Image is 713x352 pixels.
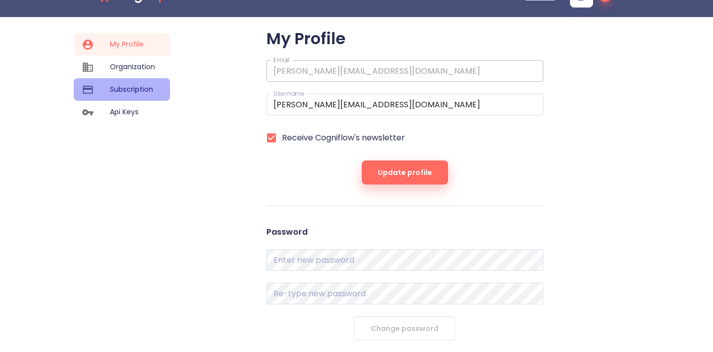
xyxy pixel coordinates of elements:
[110,62,155,72] span: Organization
[362,160,448,185] button: Update profile
[74,101,170,123] a: Api Keys
[110,107,155,117] span: Api Keys
[74,33,170,56] a: My Profile
[266,29,543,48] h2: My Profile
[110,84,155,95] span: Subscription
[378,166,432,179] span: Update profile
[74,78,170,101] a: Subscription
[266,227,543,237] h4: Password
[282,132,405,144] span: Receive Cogniflow's newsletter
[74,56,170,78] a: Organization
[110,39,155,50] span: My Profile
